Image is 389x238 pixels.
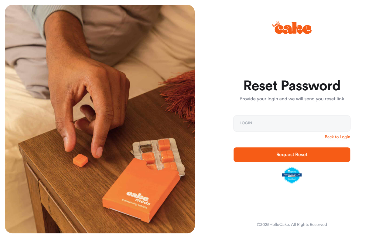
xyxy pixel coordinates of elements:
[325,134,350,140] a: Back to Login
[234,96,350,103] p: Provide your login and we will send you reset link
[234,79,350,93] h1: Reset Password
[276,152,307,157] span: Request Reset
[234,147,350,162] button: Request Reset
[257,222,327,228] div: © 2025 HelloCake. All Rights Reserved
[282,167,302,184] img: legit-script-certified.png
